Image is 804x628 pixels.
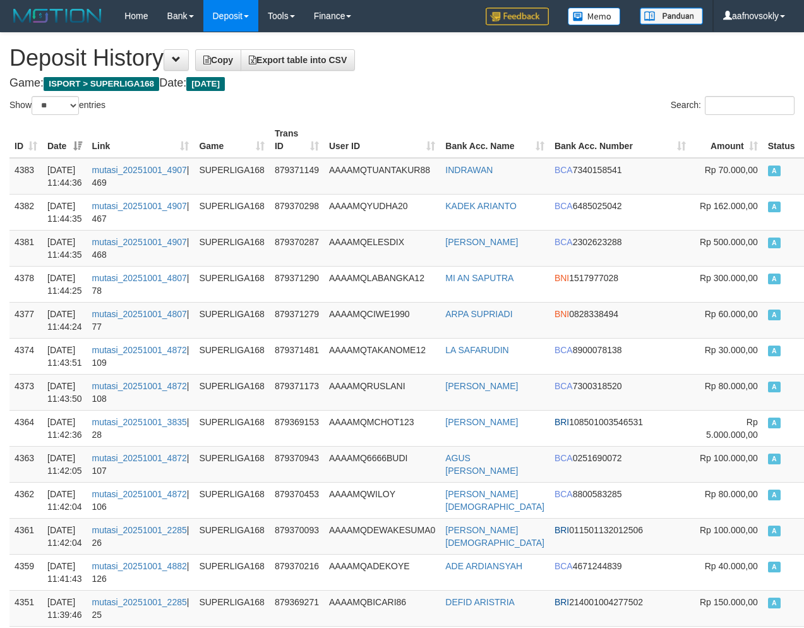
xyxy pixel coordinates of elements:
td: 4351 [9,590,42,626]
span: Rp 150.000,00 [700,597,758,607]
label: Show entries [9,96,105,115]
a: MI AN SAPUTRA [445,273,513,283]
span: Rp 500.000,00 [700,237,758,247]
td: [DATE] 11:39:46 [42,590,87,626]
span: Rp 70.000,00 [705,165,758,175]
span: BNI [555,309,569,319]
h1: Deposit History [9,45,795,71]
span: BCA [555,561,573,571]
a: DEFID ARISTRIA [445,597,515,607]
span: Rp 5.000.000,00 [706,417,758,440]
span: Approved [768,382,781,392]
span: BCA [555,345,573,355]
a: [PERSON_NAME] [445,417,518,427]
td: 879370943 [270,446,324,482]
td: [DATE] 11:44:25 [42,266,87,302]
span: BRI [555,525,569,535]
td: AAAAMQCIWE1990 [324,302,440,338]
td: [DATE] 11:44:35 [42,230,87,266]
span: BNI [555,273,569,283]
a: mutasi_20251001_3835 [92,417,187,427]
th: Game: activate to sort column ascending [194,122,270,158]
td: 879370298 [270,194,324,230]
a: [PERSON_NAME] [445,381,518,391]
span: Approved [768,238,781,248]
a: mutasi_20251001_4807 [92,309,187,319]
span: BCA [555,165,573,175]
span: Copy [203,55,233,65]
a: [PERSON_NAME][DEMOGRAPHIC_DATA] [445,525,544,548]
a: mutasi_20251001_4907 [92,165,187,175]
td: | 26 [87,518,195,554]
td: [DATE] 11:42:05 [42,446,87,482]
span: BCA [555,381,573,391]
td: 8800583285 [549,482,692,518]
td: [DATE] 11:43:50 [42,374,87,410]
td: AAAAMQLABANGKA12 [324,266,440,302]
a: mutasi_20251001_2285 [92,597,187,607]
a: mutasi_20251001_4807 [92,273,187,283]
td: [DATE] 11:44:24 [42,302,87,338]
td: AAAAMQYUDHA20 [324,194,440,230]
td: SUPERLIGA168 [194,338,270,374]
span: ISPORT > SUPERLIGA168 [44,77,159,91]
td: | 25 [87,590,195,626]
td: 879371279 [270,302,324,338]
td: SUPERLIGA168 [194,158,270,195]
span: Approved [768,418,781,428]
a: mutasi_20251001_4907 [92,237,187,247]
a: INDRAWAN [445,165,493,175]
td: 879369153 [270,410,324,446]
span: Approved [768,310,781,320]
img: panduan.png [640,8,703,25]
td: 6485025042 [549,194,692,230]
td: 8900078138 [549,338,692,374]
th: ID: activate to sort column ascending [9,122,42,158]
span: BCA [555,201,573,211]
a: [PERSON_NAME] [445,237,518,247]
a: mutasi_20251001_4872 [92,381,187,391]
a: mutasi_20251001_4907 [92,201,187,211]
span: Approved [768,274,781,284]
a: Export table into CSV [241,49,355,71]
th: Trans ID: activate to sort column ascending [270,122,324,158]
span: Export table into CSV [249,55,347,65]
td: | 28 [87,410,195,446]
td: [DATE] 11:42:04 [42,518,87,554]
a: mutasi_20251001_4882 [92,561,187,571]
td: 879371481 [270,338,324,374]
td: 879371290 [270,266,324,302]
td: 4359 [9,554,42,590]
a: mutasi_20251001_4872 [92,453,187,463]
span: Approved [768,490,781,500]
span: BCA [555,237,573,247]
td: | 126 [87,554,195,590]
span: Rp 80.000,00 [705,381,758,391]
td: 4382 [9,194,42,230]
td: | 469 [87,158,195,195]
a: KADEK ARIANTO [445,201,517,211]
th: Bank Acc. Number: activate to sort column ascending [549,122,692,158]
td: 879370287 [270,230,324,266]
span: Approved [768,562,781,572]
td: 011501132012506 [549,518,692,554]
img: Button%20Memo.svg [568,8,621,25]
td: 4383 [9,158,42,195]
td: [DATE] 11:43:51 [42,338,87,374]
span: Approved [768,202,781,212]
th: Date: activate to sort column ascending [42,122,87,158]
td: SUPERLIGA168 [194,302,270,338]
td: | 467 [87,194,195,230]
img: Feedback.jpg [486,8,549,25]
td: 108501003546531 [549,410,692,446]
select: Showentries [32,96,79,115]
td: | 107 [87,446,195,482]
span: Rp 80.000,00 [705,489,758,499]
td: SUPERLIGA168 [194,410,270,446]
td: SUPERLIGA168 [194,266,270,302]
td: 1517977028 [549,266,692,302]
td: SUPERLIGA168 [194,554,270,590]
a: mutasi_20251001_4872 [92,345,187,355]
span: Approved [768,526,781,536]
span: Approved [768,598,781,608]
